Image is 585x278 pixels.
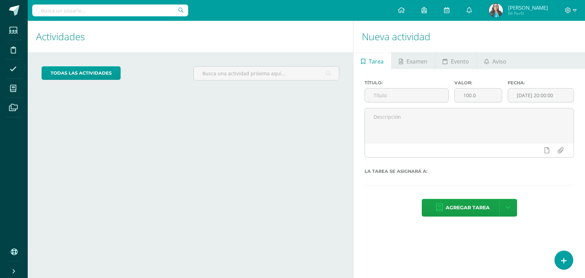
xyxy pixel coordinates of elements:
span: [PERSON_NAME] [508,4,548,11]
label: Título: [365,80,448,85]
label: La tarea se asignará a: [365,169,574,174]
img: 7ae64ea2747cb993fe1df43346a0d3c9.png [489,3,503,17]
a: Tarea [353,52,391,69]
span: Tarea [369,53,384,70]
span: Mi Perfil [508,10,548,16]
span: Aviso [492,53,506,70]
a: todas las Actividades [42,66,121,80]
input: Busca un usuario... [32,5,188,16]
input: Título [365,89,448,102]
span: Evento [451,53,469,70]
label: Fecha: [508,80,574,85]
a: Examen [392,52,435,69]
label: Valor: [454,80,503,85]
input: Fecha de entrega [508,89,574,102]
input: Puntos máximos [455,89,502,102]
span: Agregar tarea [446,199,490,216]
span: Examen [407,53,427,70]
input: Busca una actividad próxima aquí... [194,67,339,80]
h1: Nueva actividad [362,21,577,52]
h1: Actividades [36,21,345,52]
a: Aviso [477,52,514,69]
a: Evento [435,52,477,69]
